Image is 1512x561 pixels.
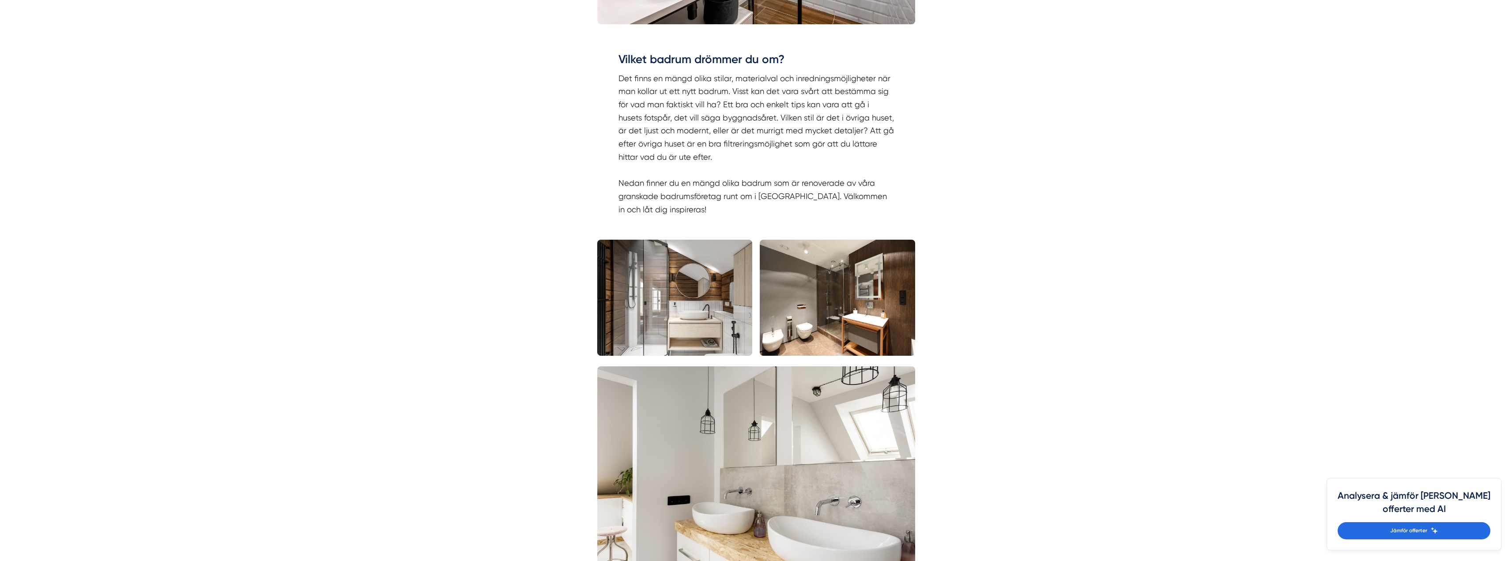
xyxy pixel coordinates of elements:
h4: Analysera & jämför [PERSON_NAME] offerter med AI [1338,489,1490,522]
a: Jämför offerter [1338,522,1490,539]
span: Jämför offerter [1390,527,1427,535]
p: Det finns en mängd olika stilar, materialval och inredningsmöjligheter när man kollar ut ett nytt... [618,72,894,216]
img: Badrum där modernitet och rustikt går ihop [760,240,915,356]
h3: Vilket badrum drömmer du om? [618,52,894,72]
img: Badrum i retrostil med träbeklädda väggar [597,240,753,356]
